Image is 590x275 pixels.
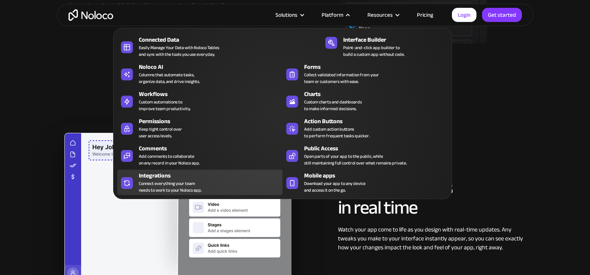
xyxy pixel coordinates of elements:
[139,153,200,166] div: Add comments to collaborate on any record in your Noloco app.
[117,143,283,168] a: CommentsAdd comments to collaborateon any record in your Noloco app.
[304,126,370,139] div: Add custom action buttons to perform frequent tasks quicker.
[139,144,286,153] div: Comments
[304,63,451,71] div: Forms
[408,10,443,20] a: Pricing
[304,117,451,126] div: Action Buttons
[304,71,379,85] div: Collect validated information from your team or customers with ease.
[304,153,407,166] div: Open parts of your app to the public, while still maintaining full control over what remains priv...
[139,117,286,126] div: Permissions
[117,115,283,141] a: PermissionsKeep tight control overuser access levels.
[113,17,452,199] nav: Platform
[338,178,526,218] h2: See changes in real time
[304,144,451,153] div: Public Access
[304,171,451,180] div: Mobile apps
[304,99,362,112] div: Custom charts and dashboards to make informed decisions.
[283,61,448,86] a: FormsCollect validated information from yourteam or customers with ease.
[283,170,448,195] a: Mobile appsDownload your app to any deviceand access it on the go.
[452,8,476,22] a: Login
[283,88,448,113] a: ChartsCustom charts and dashboardsto make informed decisions.
[139,171,286,180] div: Integrations
[338,225,526,252] div: Watch your app come to life as you design with real-time updates. Any tweaks you make to your int...
[139,44,219,58] div: Easily Manage Your Data with Noloco Tables and sync with the tools you use everyday.
[117,61,283,86] a: Noloco AIColumns that automate tasks,organize data, and drive insights.
[304,180,366,194] span: Download your app to any device and access it on the go.
[139,99,191,112] div: Custom automations to improve team productivity.
[283,143,448,168] a: Public AccessOpen parts of your app to the public, whilestill maintaining full control over what ...
[358,10,408,20] div: Resources
[322,10,343,20] div: Platform
[117,34,283,59] a: Connected DataEasily Manage Your Data with Noloco Tablesand sync with the tools you use everyday.
[68,9,113,21] a: home
[139,126,182,139] div: Keep tight control over user access levels.
[283,115,448,141] a: Action ButtonsAdd custom action buttonsto perform frequent tasks quicker.
[343,35,412,44] div: Interface Builder
[482,8,522,22] a: Get started
[139,71,200,85] div: Columns that automate tasks, organize data, and drive insights.
[139,35,286,44] div: Connected Data
[367,10,393,20] div: Resources
[117,88,283,113] a: WorkflowsCustom automations toimprove team productivity.
[275,10,297,20] div: Solutions
[343,44,405,58] div: Point-and-click app builder to build a custom app without code.
[312,10,358,20] div: Platform
[266,10,312,20] div: Solutions
[322,34,408,59] a: Interface BuilderPoint-and-click app builder tobuild a custom app without code.
[304,90,451,99] div: Charts
[139,180,202,194] div: Connect everything your team needs to work to your Noloco app.
[139,63,286,71] div: Noloco AI
[117,170,283,195] a: IntegrationsConnect everything your teamneeds to work to your Noloco app.
[139,90,286,99] div: Workflows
